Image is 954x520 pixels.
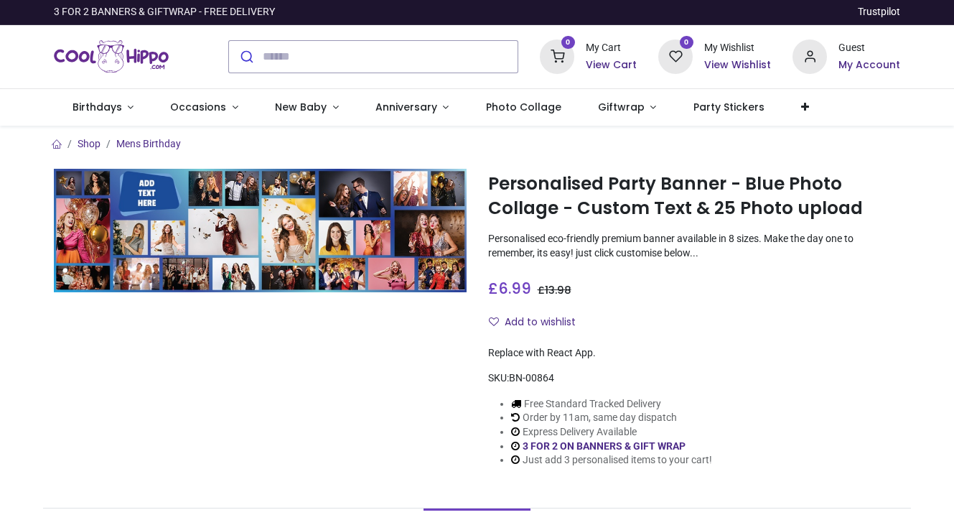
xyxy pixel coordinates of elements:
span: Photo Collage [486,100,561,114]
a: Trustpilot [858,5,900,19]
div: SKU: [488,371,901,386]
span: Anniversary [375,100,437,114]
img: Cool Hippo [54,37,169,77]
button: Submit [229,41,263,73]
a: Shop [78,138,100,149]
span: 6.99 [498,278,531,299]
div: 3 FOR 2 BANNERS & GIFTWRAP - FREE DELIVERY [54,5,275,19]
a: Logo of Cool Hippo [54,37,169,77]
div: My Cart [586,41,637,55]
sup: 0 [680,36,693,50]
span: Occasions [170,100,226,114]
a: New Baby [257,89,357,126]
div: My Wishlist [704,41,771,55]
a: View Cart [586,58,637,73]
a: My Account [838,58,900,73]
img: Personalised Party Banner - Blue Photo Collage - Custom Text & 25 Photo upload [54,169,467,292]
sup: 0 [561,36,575,50]
span: BN-00864 [509,372,554,384]
a: Occasions [152,89,257,126]
h1: Personalised Party Banner - Blue Photo Collage - Custom Text & 25 Photo upload [488,172,901,221]
span: £ [538,283,571,297]
p: Personalised eco-friendly premium banner available in 8 sizes. Make the day one to remember, its ... [488,232,901,260]
a: View Wishlist [704,58,771,73]
a: 0 [540,50,574,61]
a: Birthdays [54,89,152,126]
span: Birthdays [73,100,122,114]
a: 0 [658,50,693,61]
a: Giftwrap [579,89,675,126]
button: Add to wishlistAdd to wishlist [488,310,588,335]
li: Express Delivery Available [511,425,712,440]
li: Free Standard Tracked Delivery [511,397,712,412]
span: Party Stickers [693,100,764,114]
i: Add to wishlist [489,317,499,327]
div: Guest [838,41,900,55]
a: Anniversary [357,89,467,126]
li: Order by 11am, same day dispatch [511,411,712,425]
span: 13.98 [545,283,571,297]
li: Just add 3 personalised items to your cart! [511,453,712,468]
span: New Baby [275,100,327,114]
a: Mens Birthday [116,138,181,149]
span: £ [488,278,531,299]
a: 3 FOR 2 ON BANNERS & GIFT WRAP [523,440,686,452]
div: Replace with React App. [488,346,901,361]
span: Giftwrap [598,100,645,114]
